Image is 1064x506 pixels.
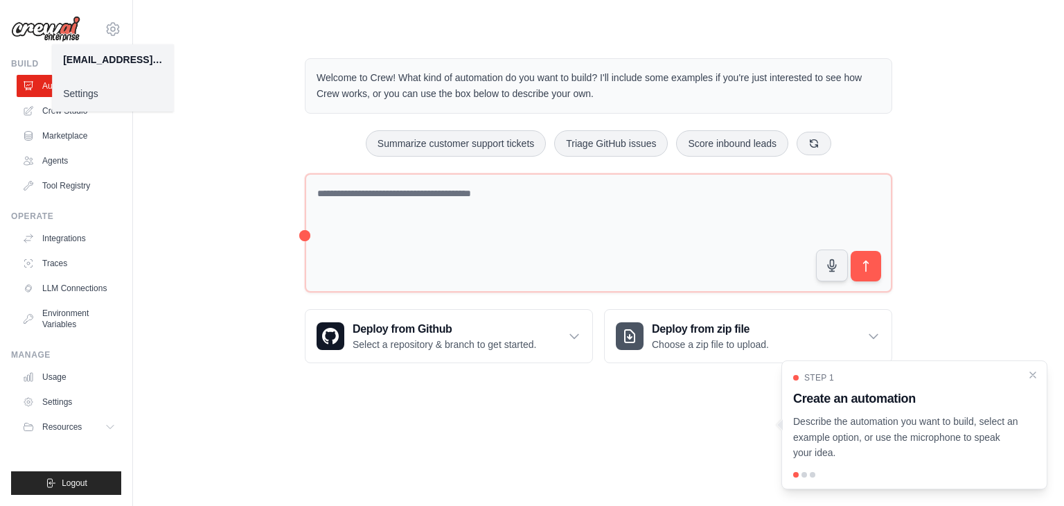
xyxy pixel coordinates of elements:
[17,150,121,172] a: Agents
[52,81,174,106] a: Settings
[11,471,121,495] button: Logout
[11,58,121,69] div: Build
[652,321,769,338] h3: Deploy from zip file
[652,338,769,351] p: Choose a zip file to upload.
[17,366,121,388] a: Usage
[317,70,880,102] p: Welcome to Crew! What kind of automation do you want to build? I'll include some examples if you'...
[17,252,121,274] a: Traces
[11,16,80,42] img: Logo
[63,53,163,67] div: [EMAIL_ADDRESS][DOMAIN_NAME]
[353,321,536,338] h3: Deploy from Github
[793,389,1019,408] h3: Create an automation
[11,349,121,360] div: Manage
[17,416,121,438] button: Resources
[676,130,788,157] button: Score inbound leads
[17,100,121,122] a: Crew Studio
[793,414,1019,461] p: Describe the automation you want to build, select an example option, or use the microphone to spe...
[554,130,668,157] button: Triage GitHub issues
[17,125,121,147] a: Marketplace
[353,338,536,351] p: Select a repository & branch to get started.
[17,175,121,197] a: Tool Registry
[17,277,121,299] a: LLM Connections
[42,421,82,433] span: Resources
[995,439,1064,506] iframe: Chat Widget
[62,478,87,489] span: Logout
[17,302,121,335] a: Environment Variables
[1027,369,1038,381] button: Close walkthrough
[17,227,121,250] a: Integrations
[17,75,121,97] a: Automations
[804,372,834,383] span: Step 1
[366,130,546,157] button: Summarize customer support tickets
[11,211,121,222] div: Operate
[17,391,121,413] a: Settings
